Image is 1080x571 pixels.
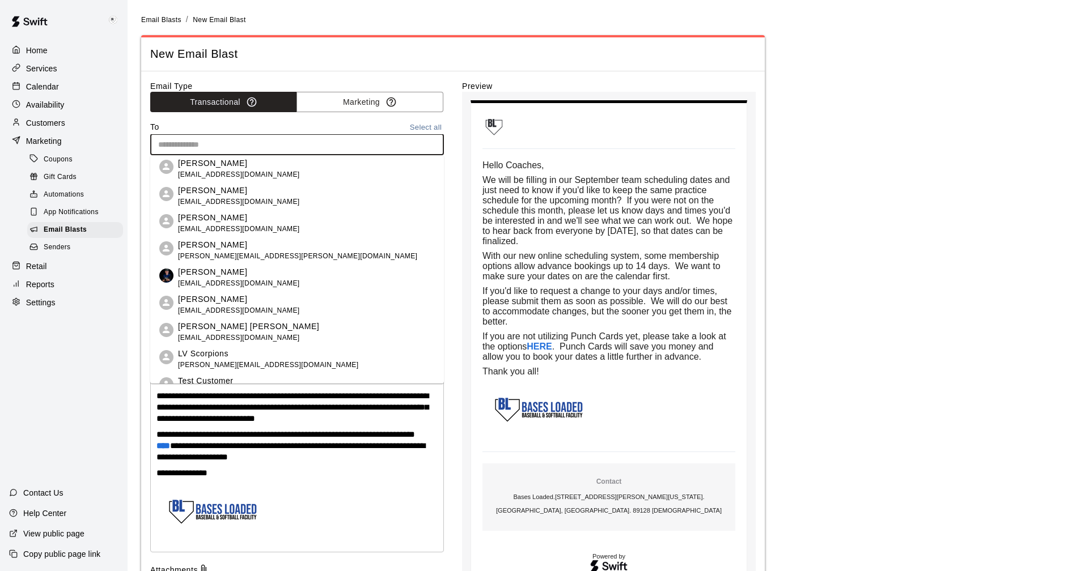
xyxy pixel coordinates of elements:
[482,342,716,361] span: . Punch Cards will save you money and allow you to book your dates a little further in advance.
[104,9,128,32] div: Keith Brooks
[27,222,123,238] div: Email Blasts
[482,367,539,376] span: Thank you all!
[27,186,128,204] a: Automations
[482,286,734,326] span: If you'd like to request a change to your days and/or times, please submit them as soon as possib...
[9,60,118,77] a: Services
[26,81,59,92] p: Calendar
[26,117,65,129] p: Customers
[178,212,300,224] p: [PERSON_NAME]
[44,207,99,218] span: App Notifications
[150,80,444,92] label: Email Type
[27,151,128,168] a: Coupons
[9,276,118,293] a: Reports
[26,63,57,74] p: Services
[26,261,47,272] p: Retail
[178,266,300,278] p: [PERSON_NAME]
[26,45,48,56] p: Home
[44,224,87,236] span: Email Blasts
[482,160,544,170] span: Hello Coaches,
[27,204,123,220] div: App Notifications
[23,508,66,519] p: Help Center
[9,258,118,275] a: Retail
[141,14,1066,26] nav: breadcrumb
[297,92,443,113] button: Marketing
[178,375,300,387] p: Test Customer
[178,305,300,317] span: [EMAIL_ADDRESS][DOMAIN_NAME]
[27,187,123,203] div: Automations
[44,154,73,165] span: Coupons
[408,121,444,134] button: Select all
[27,169,123,185] div: Gift Cards
[27,152,123,168] div: Coupons
[462,80,756,92] label: Preview
[27,204,128,221] a: App Notifications
[482,114,505,137] img: Bases Loaded
[141,15,181,24] a: Email Blasts
[9,78,118,95] a: Calendar
[27,240,123,255] div: Senders
[23,528,84,539] p: View public page
[150,92,297,113] button: Transactional
[186,14,188,25] li: /
[159,269,173,283] img: Keith Brooks
[178,251,417,262] span: [PERSON_NAME][EMAIL_ADDRESS][PERSON_NAME][DOMAIN_NAME]
[178,157,300,169] p: [PERSON_NAME]
[9,114,118,131] a: Customers
[482,251,723,281] span: With our new online scheduling system, some membership options allow advance bookings up to 14 da...
[9,42,118,59] a: Home
[482,175,735,246] span: We will be filling in our September team scheduling dates and just need to know if you'd like to ...
[27,239,128,257] a: Senders
[150,46,756,62] span: New Email Blast
[9,96,118,113] a: Availability
[178,321,319,333] p: [PERSON_NAME] [PERSON_NAME]
[9,133,118,150] a: Marketing
[178,185,300,197] p: [PERSON_NAME]
[44,242,71,253] span: Senders
[178,333,319,344] span: [EMAIL_ADDRESS][DOMAIN_NAME]
[487,490,731,517] p: Bases Loaded . [STREET_ADDRESS][PERSON_NAME][US_STATE]. [GEOGRAPHIC_DATA], [GEOGRAPHIC_DATA]. 891...
[178,224,300,235] span: [EMAIL_ADDRESS][DOMAIN_NAME]
[178,239,417,251] p: [PERSON_NAME]
[178,360,358,371] span: [PERSON_NAME][EMAIL_ADDRESS][DOMAIN_NAME]
[487,477,731,487] p: Contact
[193,16,245,24] span: New Email Blast
[178,197,300,208] span: [EMAIL_ADDRESS][DOMAIN_NAME]
[482,553,735,560] p: Powered by
[178,169,300,181] span: [EMAIL_ADDRESS][DOMAIN_NAME]
[26,279,54,290] p: Reports
[23,548,100,560] p: Copy public page link
[27,221,128,239] a: Email Blasts
[26,135,62,147] p: Marketing
[9,294,118,311] a: Settings
[141,16,181,24] span: Email Blasts
[482,331,729,351] span: If you are not utilizing Punch Cards yet, please take a look at the options
[26,297,56,308] p: Settings
[106,14,120,27] img: Keith Brooks
[150,121,159,134] label: To
[26,99,65,110] p: Availability
[27,168,128,186] a: Gift Cards
[527,342,552,351] a: HERE
[178,293,300,305] p: [PERSON_NAME]
[23,487,63,498] p: Contact Us
[44,172,77,183] span: Gift Cards
[178,278,300,289] span: [EMAIL_ADDRESS][DOMAIN_NAME]
[44,189,84,201] span: Automations
[178,348,358,360] p: LV Scorpions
